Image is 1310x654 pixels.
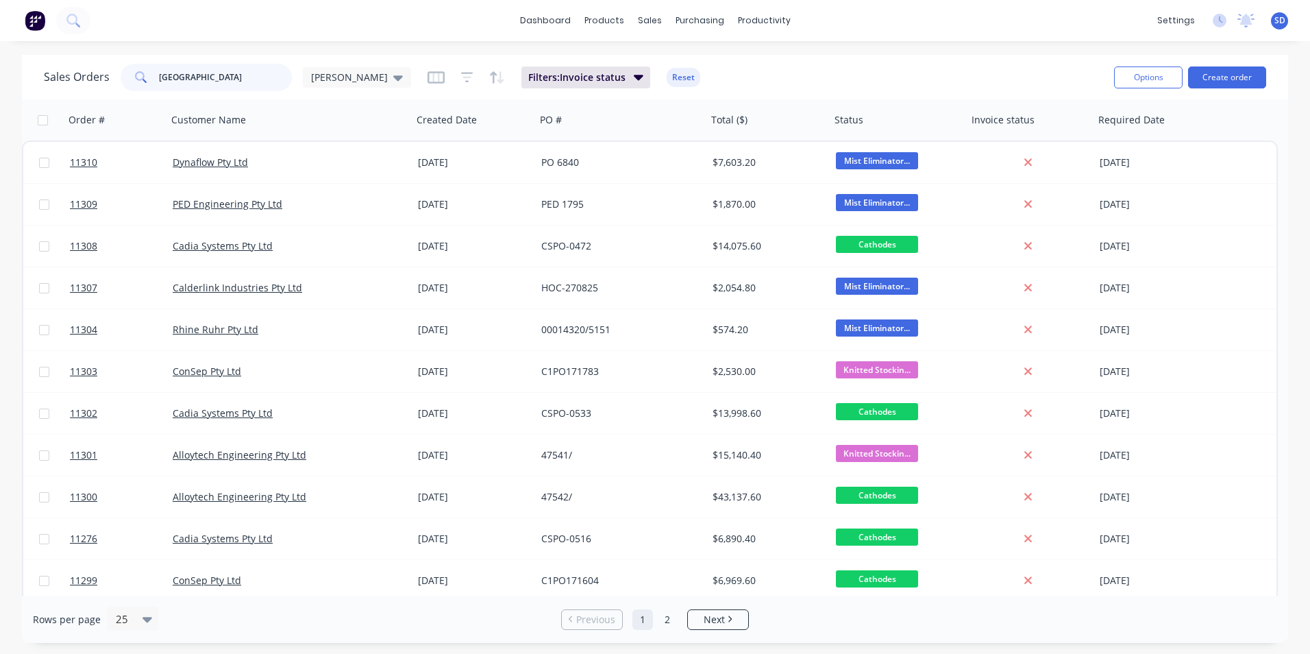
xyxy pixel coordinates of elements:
[70,142,173,183] a: 11310
[541,448,693,462] div: 47541/
[418,574,530,588] div: [DATE]
[311,70,388,84] span: [PERSON_NAME]
[1100,239,1209,253] div: [DATE]
[713,490,819,504] div: $43,137.60
[70,184,173,225] a: 11309
[70,476,173,518] a: 11300
[33,613,101,627] span: Rows per page
[173,574,241,587] a: ConSep Pty Ltd
[173,407,273,420] a: Cadia Systems Pty Ltd
[578,10,631,31] div: products
[70,448,97,462] span: 11301
[70,518,173,559] a: 11276
[835,113,863,127] div: Status
[70,267,173,308] a: 11307
[836,319,918,337] span: Mist Eliminator...
[173,323,258,336] a: Rhine Ruhr Pty Ltd
[1114,66,1183,88] button: Options
[713,156,819,169] div: $7,603.20
[70,435,173,476] a: 11301
[556,609,754,630] ul: Pagination
[70,490,97,504] span: 11300
[25,10,45,31] img: Factory
[173,490,306,503] a: Alloytech Engineering Pty Ltd
[70,323,97,337] span: 11304
[418,532,530,546] div: [DATE]
[1100,448,1209,462] div: [DATE]
[1100,156,1209,169] div: [DATE]
[836,487,918,504] span: Cathodes
[418,281,530,295] div: [DATE]
[972,113,1035,127] div: Invoice status
[528,71,626,84] span: Filters: Invoice status
[521,66,650,88] button: Filters:Invoice status
[418,239,530,253] div: [DATE]
[688,613,748,627] a: Next page
[513,10,578,31] a: dashboard
[836,529,918,546] span: Cathodes
[70,407,97,420] span: 11302
[713,448,819,462] div: $15,140.40
[418,490,530,504] div: [DATE]
[418,323,530,337] div: [DATE]
[70,239,97,253] span: 11308
[713,532,819,546] div: $6,890.40
[541,574,693,588] div: C1PO171604
[836,403,918,420] span: Cathodes
[173,239,273,252] a: Cadia Systems Pty Ltd
[713,365,819,378] div: $2,530.00
[70,574,97,588] span: 11299
[70,393,173,434] a: 11302
[70,226,173,267] a: 11308
[173,448,306,461] a: Alloytech Engineering Pty Ltd
[70,197,97,211] span: 11309
[713,574,819,588] div: $6,969.60
[1100,574,1209,588] div: [DATE]
[541,323,693,337] div: 00014320/5151
[667,68,700,87] button: Reset
[418,197,530,211] div: [DATE]
[70,560,173,601] a: 11299
[541,365,693,378] div: C1PO171783
[70,156,97,169] span: 11310
[711,113,747,127] div: Total ($)
[70,365,97,378] span: 11303
[1100,532,1209,546] div: [DATE]
[669,10,731,31] div: purchasing
[1100,490,1209,504] div: [DATE]
[418,448,530,462] div: [DATE]
[541,407,693,420] div: CSPO-0533
[713,323,819,337] div: $574.20
[836,570,918,588] span: Cathodes
[171,113,246,127] div: Customer Name
[541,490,693,504] div: 47542/
[1274,14,1285,27] span: SD
[541,532,693,546] div: CSPO-0516
[836,445,918,462] span: Knitted Stockin...
[562,613,622,627] a: Previous page
[541,156,693,169] div: PO 6840
[713,197,819,211] div: $1,870.00
[173,197,282,210] a: PED Engineering Pty Ltd
[1188,66,1266,88] button: Create order
[70,532,97,546] span: 11276
[70,309,173,350] a: 11304
[173,365,241,378] a: ConSep Pty Ltd
[1150,10,1202,31] div: settings
[657,609,678,630] a: Page 2
[1100,365,1209,378] div: [DATE]
[541,281,693,295] div: HOC-270825
[541,239,693,253] div: CSPO-0472
[417,113,477,127] div: Created Date
[713,407,819,420] div: $13,998.60
[69,113,105,127] div: Order #
[541,197,693,211] div: PED 1795
[1100,323,1209,337] div: [DATE]
[576,613,615,627] span: Previous
[836,278,918,295] span: Mist Eliminator...
[632,609,653,630] a: Page 1 is your current page
[70,351,173,392] a: 11303
[836,361,918,378] span: Knitted Stockin...
[173,156,248,169] a: Dynaflow Pty Ltd
[631,10,669,31] div: sales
